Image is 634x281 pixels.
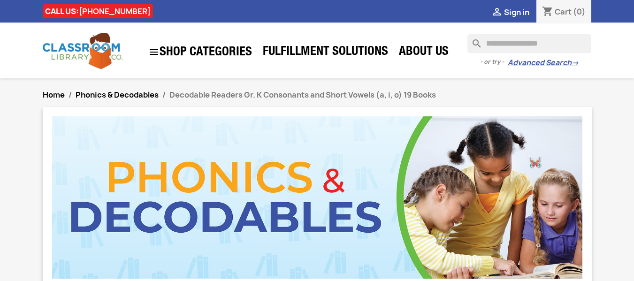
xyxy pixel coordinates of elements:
span: (0) [573,7,586,17]
span: - or try - [480,57,508,67]
input: Search [467,34,591,53]
a: Advanced Search→ [508,58,579,68]
span: Cart [555,7,572,17]
a:  Sign in [491,7,529,17]
div: CALL US: [43,4,153,18]
i: search [467,34,479,46]
a: Home [43,90,65,100]
a: Phonics & Decodables [76,90,159,100]
span: Decodable Readers Gr. K Consonants and Short Vowels (a, i, o) 19 Books [169,90,436,100]
a: Fulfillment Solutions [258,43,393,62]
a: SHOP CATEGORIES [144,42,257,62]
img: CLC_Phonics_And_Decodables.jpg [52,116,582,279]
a: [PHONE_NUMBER] [79,6,151,16]
i:  [491,7,503,18]
span: → [572,58,579,68]
i: shopping_cart [542,7,553,18]
span: Sign in [504,7,529,17]
i:  [148,46,160,58]
a: About Us [394,43,453,62]
img: Classroom Library Company [43,33,122,69]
